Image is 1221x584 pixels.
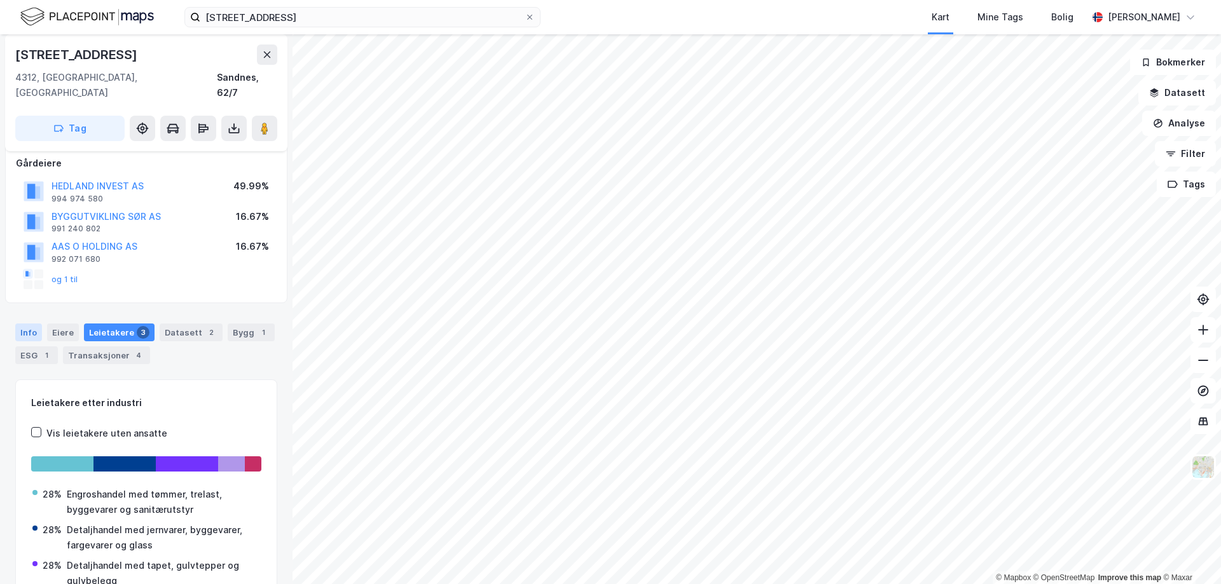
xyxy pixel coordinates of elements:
div: Transaksjoner [63,346,150,364]
div: Eiere [47,323,79,341]
div: 1 [257,326,270,339]
div: 28% [43,487,62,502]
div: 4 [132,349,145,362]
button: Analyse [1142,111,1216,136]
div: Gårdeiere [16,156,277,171]
div: 16.67% [236,239,269,254]
div: Engroshandel med tømmer, trelast, byggevarer og sanitærutstyr [67,487,260,517]
a: Mapbox [996,573,1031,582]
div: Info [15,323,42,341]
div: Vis leietakere uten ansatte [46,426,167,441]
button: Tag [15,116,125,141]
a: Improve this map [1098,573,1161,582]
div: 28% [43,522,62,538]
div: Datasett [160,323,223,341]
div: 992 071 680 [52,254,100,264]
div: 3 [137,326,149,339]
div: 994 974 580 [52,194,103,204]
div: Sandnes, 62/7 [217,70,277,100]
div: Bygg [228,323,275,341]
div: 991 240 802 [52,224,100,234]
div: ESG [15,346,58,364]
button: Filter [1155,141,1216,166]
input: Søk på adresse, matrikkel, gårdeiere, leietakere eller personer [200,8,525,27]
img: Z [1191,455,1215,479]
div: 28% [43,558,62,573]
div: Kontrollprogram for chat [1157,523,1221,584]
button: Datasett [1138,80,1216,105]
div: [PERSON_NAME] [1108,10,1180,25]
div: Mine Tags [977,10,1023,25]
div: 16.67% [236,209,269,224]
img: logo.f888ab2527a4732fd821a326f86c7f29.svg [20,6,154,28]
div: Kart [932,10,949,25]
a: OpenStreetMap [1033,573,1095,582]
button: Tags [1157,172,1216,197]
div: Bolig [1051,10,1073,25]
div: 1 [40,349,53,362]
div: 49.99% [233,179,269,194]
div: Detaljhandel med jernvarer, byggevarer, fargevarer og glass [67,522,260,553]
button: Bokmerker [1130,50,1216,75]
div: 2 [205,326,217,339]
iframe: Chat Widget [1157,523,1221,584]
div: 4312, [GEOGRAPHIC_DATA], [GEOGRAPHIC_DATA] [15,70,217,100]
div: Leietakere [84,323,155,341]
div: [STREET_ADDRESS] [15,44,140,65]
div: Leietakere etter industri [31,395,261,411]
